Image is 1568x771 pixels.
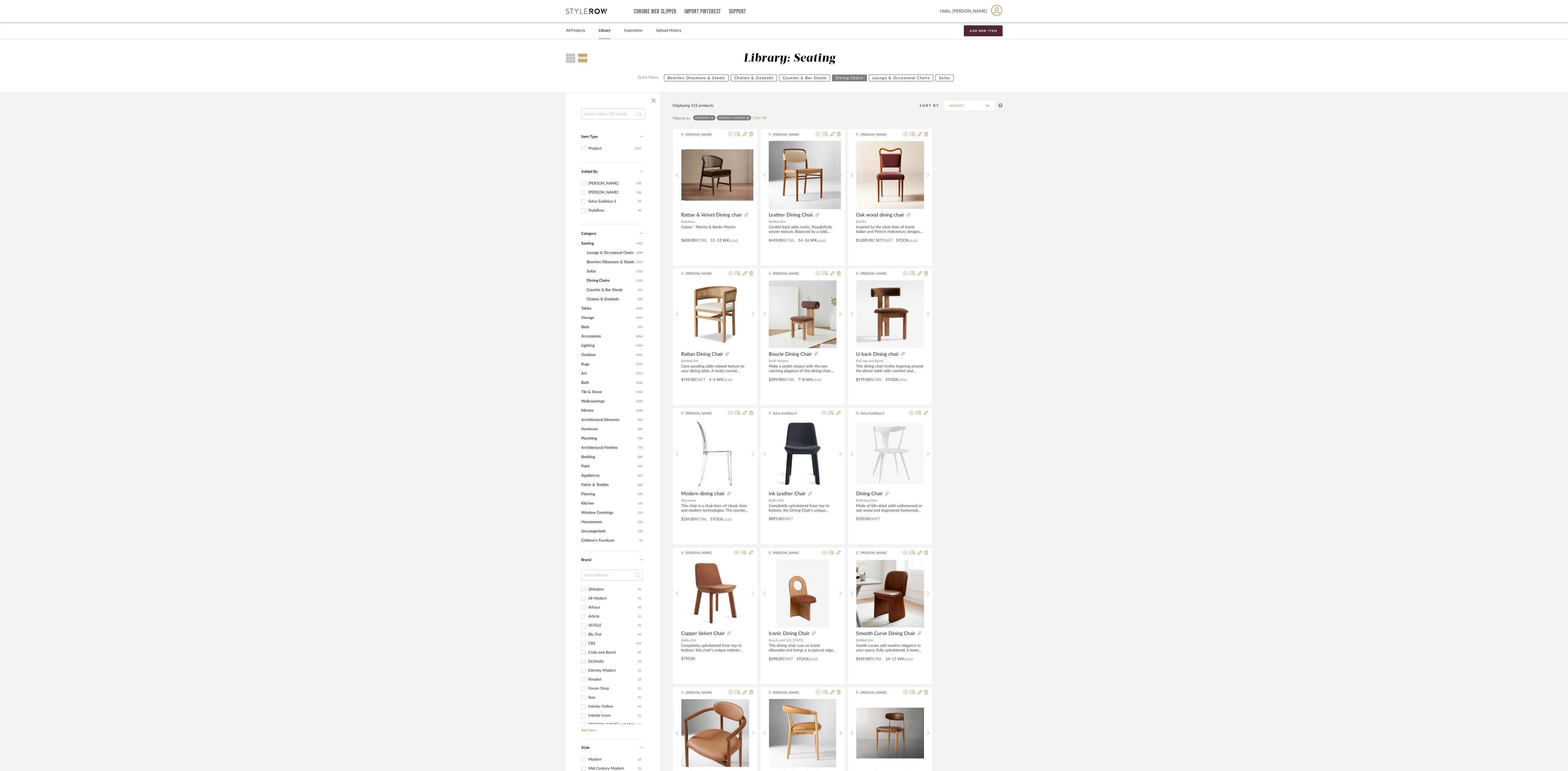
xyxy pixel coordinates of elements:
[685,220,695,223] span: Arhaus
[581,232,596,236] span: Category
[588,594,638,603] div: All Modern
[769,491,806,497] span: Ink Leather Chair
[648,95,659,106] button: Close
[566,27,585,34] a: All Projects
[856,644,924,653] div: Gentle curves add modern elegance to your space. Fully upholstered, it looks great at any angle. ...
[599,27,610,34] a: Library
[935,75,954,81] button: Sofas
[636,313,643,322] span: (231)
[723,518,732,521] span: Lead
[773,132,807,137] span: [PERSON_NAME]
[769,657,783,661] span: $598.00
[638,711,641,720] div: (1)
[638,527,643,536] span: (10)
[638,434,643,443] span: (78)
[860,499,878,502] span: Pottery Barn
[581,332,635,341] span: Accessories
[681,364,749,373] div: Cane paneling adds relaxed texture to your dining table. A nicely curved backrest adds extra comf...
[685,499,696,502] span: Lumens
[588,603,638,612] div: Arhaus
[769,639,773,642] span: By
[635,144,641,153] div: (115)
[681,517,695,521] span: $334.00
[856,351,899,357] span: U-back Dining chair
[588,639,636,648] div: CB2
[588,711,638,720] div: Interior Icons
[769,378,783,382] span: $299.00
[636,188,641,197] div: (18)
[581,425,636,434] span: Hardware
[638,197,641,206] div: (9)
[709,377,723,383] span: 4–5 WK
[769,220,773,223] span: By
[636,360,643,369] span: (316)
[685,132,720,137] span: [PERSON_NAME]
[581,517,636,527] span: Housewares
[638,481,643,489] span: (28)
[898,378,907,382] span: Lead
[856,504,924,513] div: Made of kiln-dried solid rubberwood or oak wood and engineered hardwood veneer.
[581,350,635,360] span: Outdoor
[769,280,836,348] img: Boucle Dining Chair
[773,550,807,555] span: [PERSON_NAME]
[638,720,641,729] div: (1)
[769,364,837,373] div: Make a stylish impact with the eye-catching elegance of this dining chair. The bold and striking ...
[588,702,638,711] div: Interior Define
[798,377,812,383] span: 7–8 WK
[886,656,904,662] span: 14–17 WK
[581,304,635,313] span: Tables
[769,212,813,218] span: Leather Dining Chair
[695,378,705,382] span: DNET
[886,377,898,383] span: STOCK
[769,239,783,242] span: $449.00
[581,480,636,490] span: Fabric & Textiles
[685,271,720,276] span: [PERSON_NAME]
[581,490,636,499] span: Flooring
[588,755,638,764] div: Modern
[873,239,882,242] span: / Set
[587,267,635,276] span: Sofas
[636,378,643,387] span: (256)
[695,420,736,488] img: Modern dining chair
[656,27,681,34] a: Upload History
[638,648,641,657] div: (8)
[681,280,749,348] img: Rattan Dining Chair
[860,690,895,695] span: [PERSON_NAME]
[587,248,635,257] span: Lounge & Occasional Chairs
[685,411,720,416] span: [PERSON_NAME]
[638,471,643,480] span: (43)
[681,220,685,223] span: By
[856,225,924,234] div: Inspired by the clean lines of iconic Italian and French midcentury designs, velvet dining chair ...
[581,434,636,443] span: Plumbing
[920,103,944,108] div: Sort By
[681,631,725,637] span: Copper Velvet Chair
[798,238,817,244] span: 14–16 WK
[856,708,924,758] img: Fqux Leather Dining Chair
[588,206,638,215] div: StyleRow
[856,657,870,661] span: $549.00
[783,239,795,242] span: Retail
[638,684,641,693] div: (1)
[580,724,643,733] a: See Less -
[636,304,643,313] span: (464)
[636,267,643,276] span: (156)
[769,420,836,488] img: Ink Leather Chair
[856,423,924,484] img: Dining Chair
[681,499,685,502] span: By
[719,116,745,120] div: Dining Chairs
[638,755,641,764] div: (2)
[856,212,904,218] span: Oak wood dining chair
[639,536,643,545] span: (3)
[638,594,641,603] div: (1)
[681,225,749,234] div: Colour - Mocha & Banks Mocha
[723,378,732,382] span: Lead
[624,27,642,34] a: Inspiration
[856,280,924,348] img: U-back Dining chair
[638,693,641,702] div: (1)
[636,397,643,406] span: (125)
[681,239,695,242] span: $608.00
[638,603,641,612] div: (4)
[856,220,860,223] span: By
[896,238,908,244] span: STOCK
[636,406,643,415] span: (108)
